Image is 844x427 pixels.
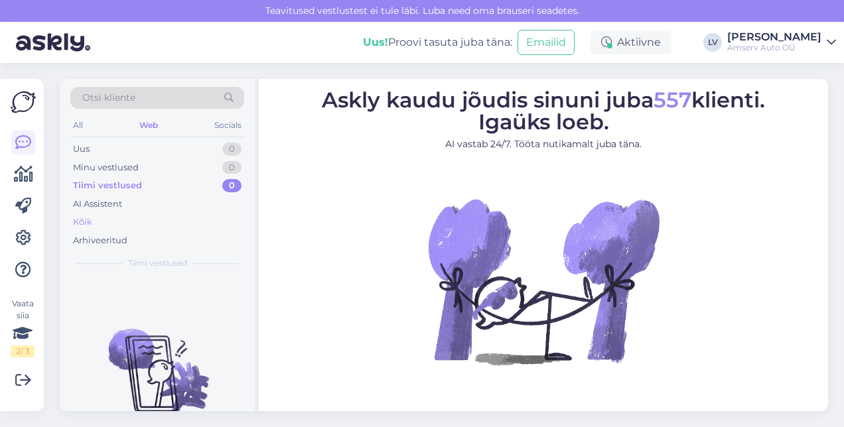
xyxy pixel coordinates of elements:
div: 0 [222,143,242,156]
div: 0 [222,161,242,174]
img: No chats [60,305,255,424]
img: No Chat active [424,162,663,400]
span: 557 [654,87,691,113]
div: 0 [222,179,242,192]
div: AI Assistent [73,198,122,211]
span: Otsi kliente [82,91,135,105]
div: Amserv Auto OÜ [727,42,821,53]
div: Vaata siia [11,298,35,357]
b: Uus! [363,36,388,48]
p: AI vastab 24/7. Tööta nutikamalt juba täna. [322,137,765,151]
div: Aktiivne [591,30,671,54]
span: Askly kaudu jõudis sinuni juba klienti. Igaüks loeb. [322,87,765,135]
div: LV [703,33,722,52]
div: Web [137,117,161,134]
div: 2 / 3 [11,345,35,357]
div: Uus [73,143,90,156]
div: Proovi tasuta juba täna: [363,34,512,50]
img: Askly Logo [11,90,36,115]
div: [PERSON_NAME] [727,32,821,42]
span: Tiimi vestlused [128,257,187,269]
a: [PERSON_NAME]Amserv Auto OÜ [727,32,836,53]
div: Minu vestlused [73,161,139,174]
div: Tiimi vestlused [73,179,142,192]
div: Socials [212,117,244,134]
div: Arhiveeritud [73,234,127,247]
div: All [70,117,86,134]
button: Emailid [518,30,575,55]
div: Kõik [73,215,92,229]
